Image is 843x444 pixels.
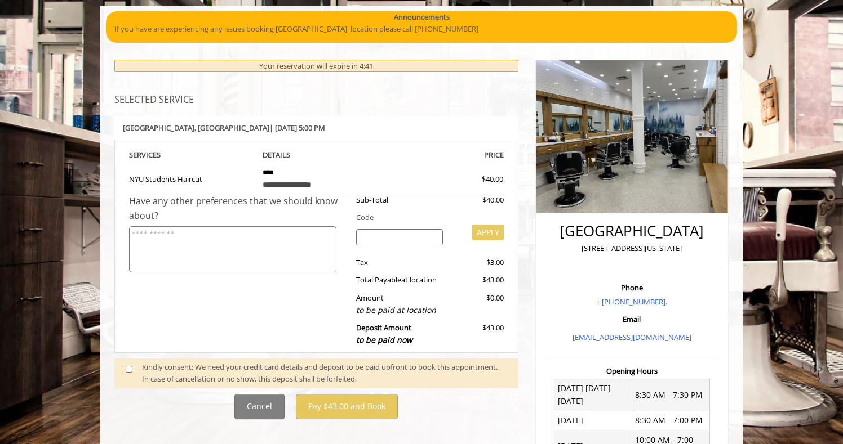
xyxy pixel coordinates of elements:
[356,304,443,316] div: to be paid at location
[254,149,379,162] th: DETAILS
[632,411,709,430] td: 8:30 AM - 7:00 PM
[545,367,718,375] h3: Opening Hours
[548,315,716,323] h3: Email
[114,23,729,35] p: If you have are experiencing any issues booking [GEOGRAPHIC_DATA] location please call [PHONE_NUM...
[348,292,452,316] div: Amount
[573,332,691,342] a: [EMAIL_ADDRESS][DOMAIN_NAME]
[451,322,503,346] div: $43.00
[548,223,716,239] h2: [GEOGRAPHIC_DATA]
[123,123,325,133] b: [GEOGRAPHIC_DATA] | [DATE] 5:00 PM
[356,322,412,345] b: Deposit Amount
[451,274,503,286] div: $43.00
[142,361,507,385] div: Kindly consent: We need your credit card details and deposit to be paid upfront to book this appo...
[114,60,518,73] div: Your reservation will expire in 4:41
[451,194,503,206] div: $40.00
[596,297,667,307] a: + [PHONE_NUMBER].
[472,225,504,240] button: APPLY
[348,194,452,206] div: Sub-Total
[129,162,254,194] td: NYU Students Haircut
[441,173,503,185] div: $40.00
[157,150,161,160] span: S
[548,243,716,254] p: [STREET_ADDRESS][US_STATE]
[348,274,452,286] div: Total Payable
[129,149,254,162] th: SERVICE
[632,379,709,411] td: 8:30 AM - 7:30 PM
[554,411,632,430] td: [DATE]
[194,123,269,133] span: , [GEOGRAPHIC_DATA]
[356,334,412,345] span: to be paid now
[379,149,504,162] th: PRICE
[129,194,348,223] div: Have any other preferences that we should know about?
[348,212,504,223] div: Code
[451,257,503,268] div: $3.00
[401,275,437,285] span: at location
[394,11,450,23] b: Announcements
[114,95,518,105] h3: SELECTED SERVICE
[451,292,503,316] div: $0.00
[548,284,716,291] h3: Phone
[234,394,285,419] button: Cancel
[554,379,632,411] td: [DATE] [DATE] [DATE]
[296,394,398,419] button: Pay $43.00 and Book
[348,257,452,268] div: Tax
